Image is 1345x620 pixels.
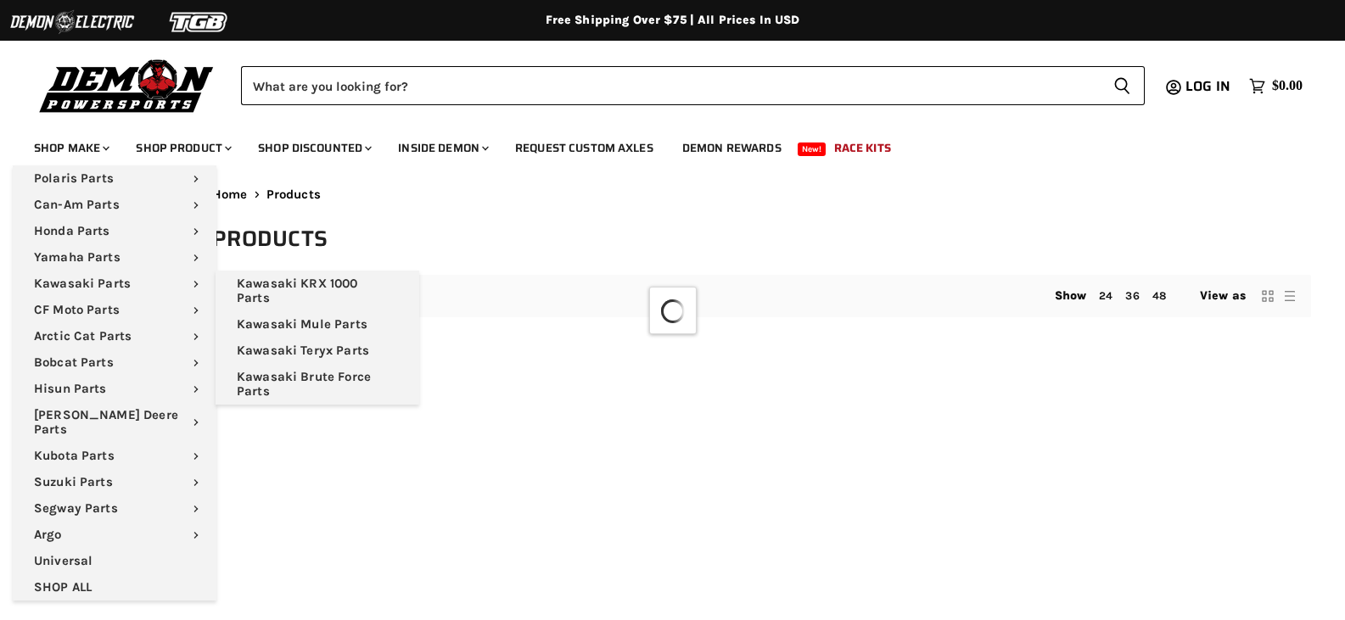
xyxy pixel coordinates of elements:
a: Shop Discounted [245,131,382,165]
a: Kawasaki Teryx Parts [216,338,419,364]
form: Product [241,66,1145,105]
span: New! [798,142,827,156]
button: Search [1100,66,1145,105]
h1: Products [212,225,1311,253]
a: Argo [13,522,216,548]
a: Kawasaki Mule Parts [216,311,419,338]
span: Products [266,187,321,202]
a: Suzuki Parts [13,469,216,495]
a: Demon Rewards [670,131,794,165]
a: 48 [1152,289,1166,302]
ul: Main menu [216,271,419,405]
a: Kubota Parts [13,443,216,469]
a: Segway Parts [13,495,216,522]
a: $0.00 [1241,74,1311,98]
span: Show [1055,288,1087,303]
a: Can-Am Parts [13,192,216,218]
button: grid view [1259,288,1276,304]
a: Inside Demon [385,131,499,165]
a: Shop Product [123,131,242,165]
a: Race Kits [821,131,904,165]
a: Arctic Cat Parts [13,323,216,349]
span: View as [1200,289,1246,303]
a: CF Moto Parts [13,297,216,323]
a: Home [212,187,248,202]
a: Request Custom Axles [502,131,666,165]
img: TGB Logo 2 [136,6,263,38]
a: Hisun Parts [13,376,216,402]
a: Honda Parts [13,218,216,244]
a: 36 [1125,289,1139,302]
nav: Breadcrumbs [212,187,1311,202]
span: $0.00 [1272,78,1303,94]
a: Universal [13,548,216,574]
ul: Main menu [13,165,216,600]
button: list view [1281,288,1298,304]
a: Yamaha Parts [13,244,216,271]
a: [PERSON_NAME] Deere Parts [13,402,216,443]
a: Kawasaki KRX 1000 Parts [216,271,419,311]
img: Demon Powersports [34,55,220,115]
nav: Collection utilities [212,275,1311,317]
span: Log in [1185,75,1230,97]
input: Search [241,66,1100,105]
img: Demon Electric Logo 2 [8,6,136,38]
a: 24 [1099,289,1112,302]
a: Kawasaki Brute Force Parts [216,364,419,405]
a: SHOP ALL [13,574,216,600]
ul: Main menu [21,124,1298,165]
a: Log in [1178,79,1241,94]
a: Polaris Parts [13,165,216,192]
a: Kawasaki Parts [13,271,216,297]
a: Shop Make [21,131,120,165]
a: Bobcat Parts [13,349,216,376]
